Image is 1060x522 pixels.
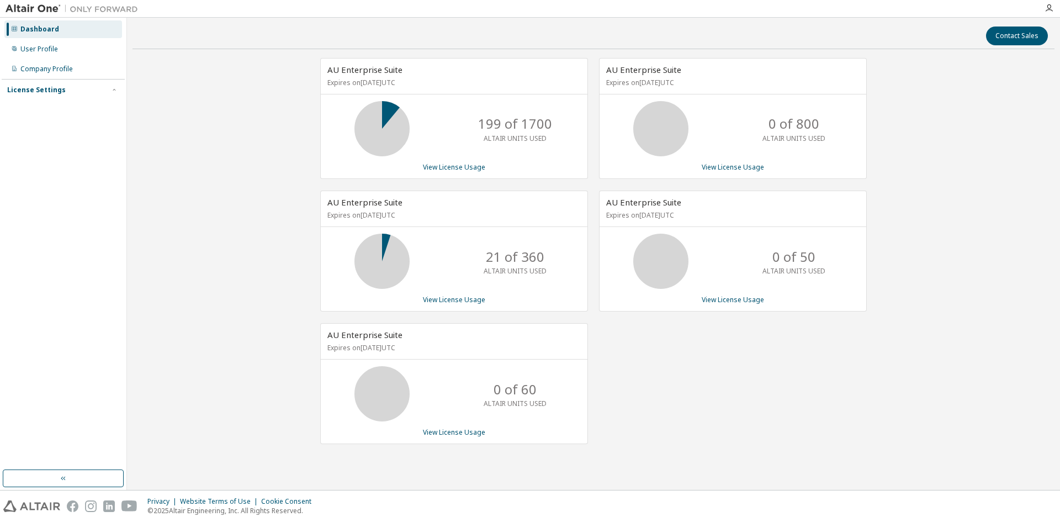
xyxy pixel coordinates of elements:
a: View License Usage [423,295,485,304]
p: ALTAIR UNITS USED [762,134,825,143]
p: Expires on [DATE] UTC [327,343,578,352]
div: License Settings [7,86,66,94]
p: 0 of 60 [494,380,537,399]
p: Expires on [DATE] UTC [606,210,857,220]
p: Expires on [DATE] UTC [327,210,578,220]
img: Altair One [6,3,144,14]
span: AU Enterprise Suite [327,64,402,75]
p: 199 of 1700 [478,114,552,133]
span: AU Enterprise Suite [327,329,402,340]
div: Privacy [147,497,180,506]
div: User Profile [20,45,58,54]
span: AU Enterprise Suite [606,64,681,75]
div: Cookie Consent [261,497,318,506]
p: ALTAIR UNITS USED [484,399,547,408]
p: 0 of 50 [772,247,815,266]
a: View License Usage [423,428,485,437]
p: Expires on [DATE] UTC [606,78,857,87]
img: facebook.svg [67,500,78,512]
p: Expires on [DATE] UTC [327,78,578,87]
span: AU Enterprise Suite [606,197,681,208]
p: 0 of 800 [768,114,819,133]
div: Company Profile [20,65,73,73]
button: Contact Sales [986,27,1048,45]
a: View License Usage [423,162,485,172]
a: View License Usage [702,295,764,304]
div: Website Terms of Use [180,497,261,506]
span: AU Enterprise Suite [327,197,402,208]
img: instagram.svg [85,500,97,512]
p: ALTAIR UNITS USED [484,134,547,143]
div: Dashboard [20,25,59,34]
p: 21 of 360 [486,247,544,266]
img: linkedin.svg [103,500,115,512]
a: View License Usage [702,162,764,172]
img: youtube.svg [121,500,137,512]
p: ALTAIR UNITS USED [484,266,547,276]
img: altair_logo.svg [3,500,60,512]
p: © 2025 Altair Engineering, Inc. All Rights Reserved. [147,506,318,515]
p: ALTAIR UNITS USED [762,266,825,276]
